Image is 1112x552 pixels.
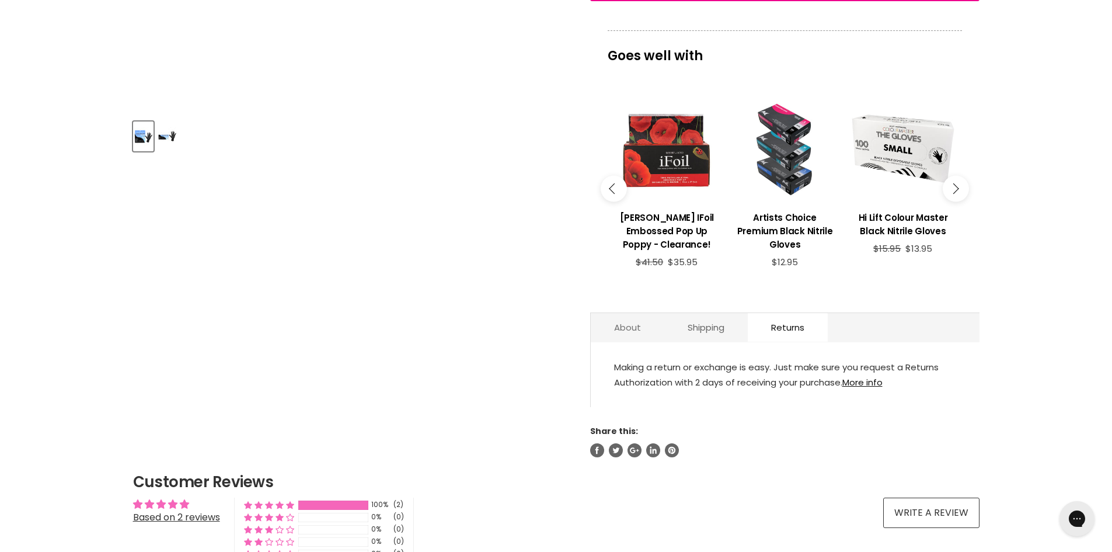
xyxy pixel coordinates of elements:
span: $13.95 [905,242,932,255]
span: $15.95 [873,242,901,255]
a: Shipping [664,313,748,342]
button: Robert De Soto Black Satin Ultra Reusable Gloves [157,121,177,151]
a: Based on 2 reviews [133,511,220,524]
img: Robert De Soto Black Satin Ultra Reusable Gloves [134,123,152,150]
img: Robert De Soto Black Satin Ultra Reusable Gloves [158,123,176,150]
a: View product:Robert De Soto IFoil Embossed Pop Up Poppy - Clearance! [613,202,720,257]
div: 100% (2) reviews with 5 star rating [244,500,294,510]
a: More info [842,376,883,388]
span: $12.95 [772,256,798,268]
a: View product:Hi Lift Colour Master Black Nitrile Gloves [850,202,956,244]
h3: Artists Choice Premium Black Nitrile Gloves [731,211,838,251]
a: View product:Artists Choice Premium Black Nitrile Gloves [731,202,838,257]
button: Robert De Soto Black Satin Ultra Reusable Gloves [133,121,154,151]
div: (2) [393,500,403,510]
span: $35.95 [668,256,698,268]
p: Goes well with [608,30,962,69]
a: Write a review [883,498,979,528]
span: $41.50 [636,256,663,268]
h3: [PERSON_NAME] IFoil Embossed Pop Up Poppy - Clearance! [613,211,720,251]
a: Returns [748,313,828,342]
h2: Customer Reviews [133,471,979,492]
div: Average rating is 5.00 stars [133,498,220,511]
a: About [591,313,664,342]
aside: Share this: [590,426,979,457]
div: 100% [371,500,390,510]
iframe: Gorgias live chat messenger [1054,497,1100,540]
div: Making a return or exchange is easy. Just make sure you request a Returns Authorization with 2 da... [614,360,956,390]
span: Share this: [590,425,638,437]
div: Product thumbnails [131,118,571,151]
h3: Hi Lift Colour Master Black Nitrile Gloves [850,211,956,238]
